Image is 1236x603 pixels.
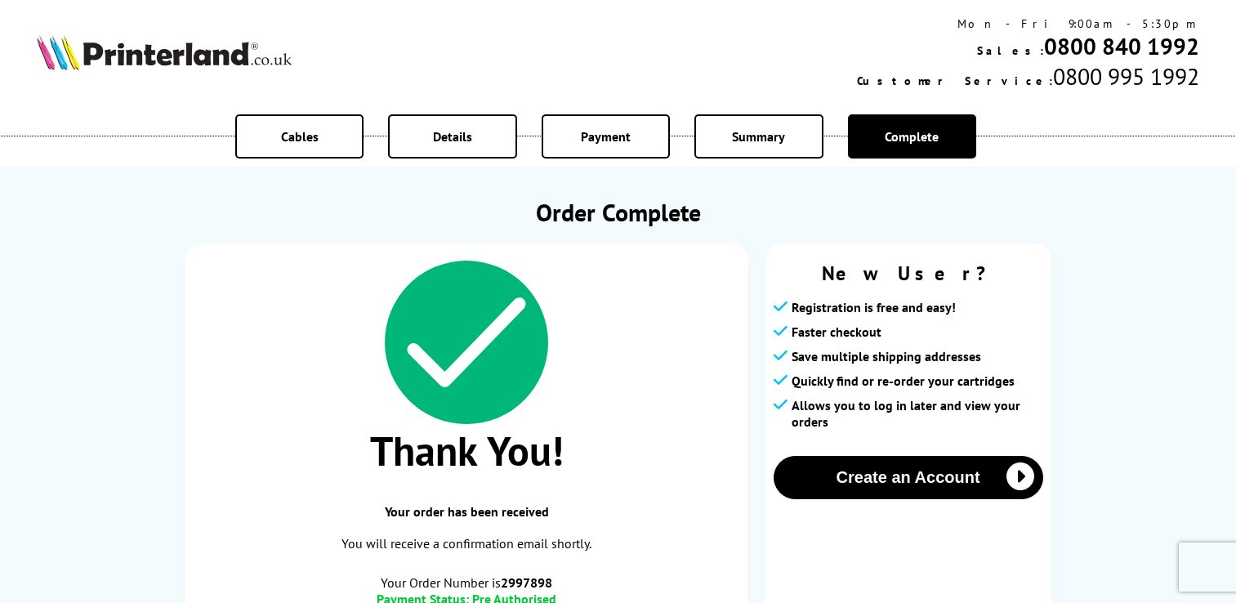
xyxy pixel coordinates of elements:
[202,424,732,477] span: Thank You!
[792,373,1015,389] span: Quickly find or re-order your cartridges
[857,16,1199,31] div: Mon - Fri 9:00am - 5:30pm
[1053,61,1199,92] span: 0800 995 1992
[732,128,785,145] span: Summary
[774,456,1043,499] button: Create an Account
[185,196,1051,228] h1: Order Complete
[202,503,732,520] span: Your order has been received
[792,348,981,364] span: Save multiple shipping addresses
[885,128,939,145] span: Complete
[857,74,1053,88] span: Customer Service:
[977,43,1044,58] span: Sales:
[792,397,1043,430] span: Allows you to log in later and view your orders
[1044,31,1199,61] a: 0800 840 1992
[792,324,881,340] span: Faster checkout
[433,128,472,145] span: Details
[37,34,292,70] img: Printerland Logo
[581,128,631,145] span: Payment
[281,128,319,145] span: Cables
[792,299,956,315] span: Registration is free and easy!
[501,574,552,591] b: 2997898
[774,261,1043,286] span: New User?
[202,574,732,591] span: Your Order Number is
[202,533,732,555] p: You will receive a confirmation email shortly.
